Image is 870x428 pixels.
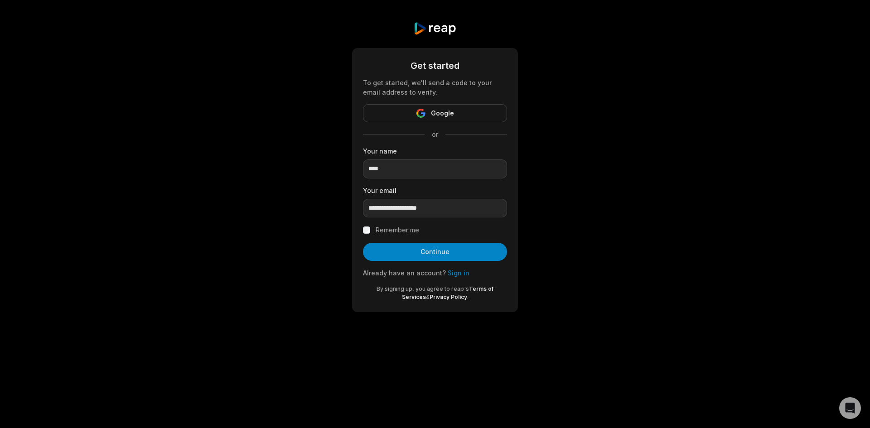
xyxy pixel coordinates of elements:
div: Get started [363,59,507,72]
label: Your name [363,146,507,156]
a: Privacy Policy [430,293,467,300]
span: Google [431,108,454,119]
button: Google [363,104,507,122]
span: . [467,293,469,300]
button: Continue [363,243,507,261]
div: To get started, we'll send a code to your email address to verify. [363,78,507,97]
span: By signing up, you agree to reap's [377,285,469,292]
img: reap [413,22,456,35]
span: Already have an account? [363,269,446,277]
span: & [426,293,430,300]
label: Remember me [376,225,419,236]
div: Open Intercom Messenger [839,397,861,419]
a: Sign in [448,269,469,277]
label: Your email [363,186,507,195]
span: or [425,130,445,139]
